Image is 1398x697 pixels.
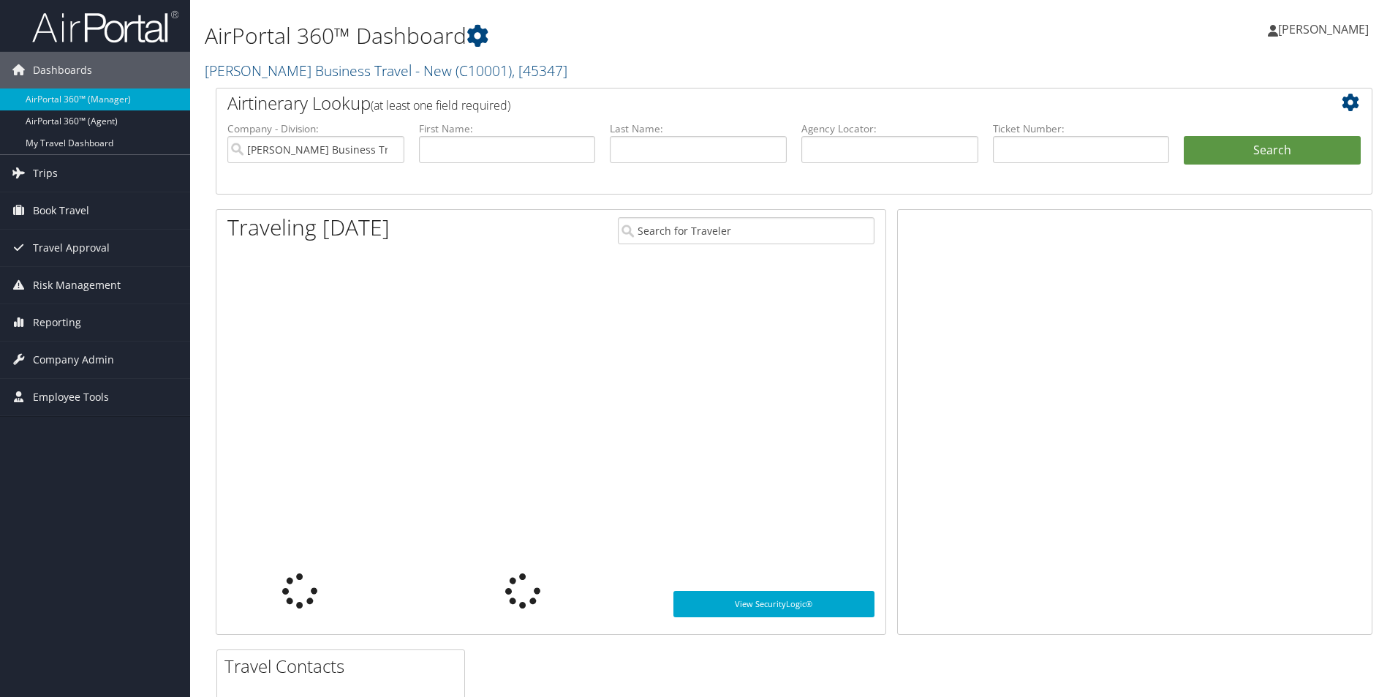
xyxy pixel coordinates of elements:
[205,20,991,51] h1: AirPortal 360™ Dashboard
[32,10,178,44] img: airportal-logo.png
[224,654,464,679] h2: Travel Contacts
[419,121,596,136] label: First Name:
[610,121,787,136] label: Last Name:
[33,342,114,378] span: Company Admin
[1268,7,1383,51] a: [PERSON_NAME]
[456,61,512,80] span: ( C10001 )
[205,61,567,80] a: [PERSON_NAME] Business Travel - New
[371,97,510,113] span: (at least one field required)
[618,217,874,244] input: Search for Traveler
[33,192,89,229] span: Book Travel
[33,230,110,266] span: Travel Approval
[512,61,567,80] span: , [ 45347 ]
[33,155,58,192] span: Trips
[801,121,978,136] label: Agency Locator:
[227,91,1264,116] h2: Airtinerary Lookup
[227,121,404,136] label: Company - Division:
[227,212,390,243] h1: Traveling [DATE]
[33,379,109,415] span: Employee Tools
[673,591,874,617] a: View SecurityLogic®
[1184,136,1361,165] button: Search
[993,121,1170,136] label: Ticket Number:
[33,304,81,341] span: Reporting
[1278,21,1369,37] span: [PERSON_NAME]
[33,52,92,88] span: Dashboards
[33,267,121,304] span: Risk Management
